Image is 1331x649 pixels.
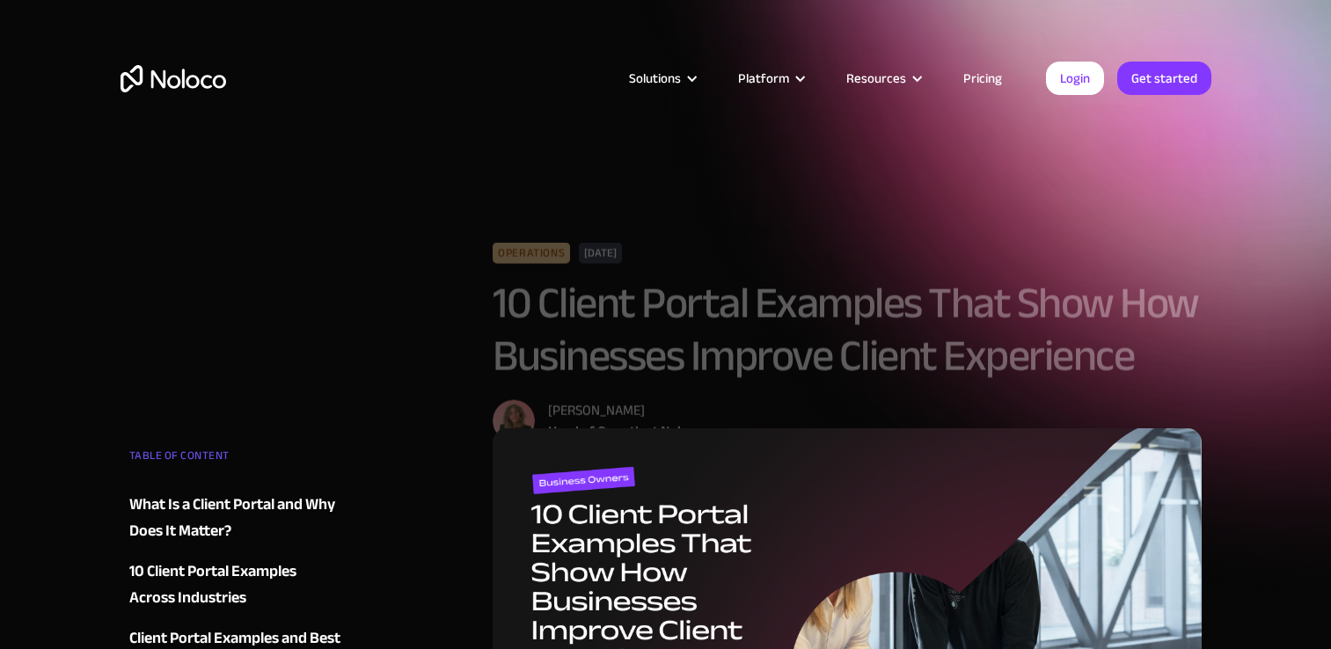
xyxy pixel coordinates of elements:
div: TABLE OF CONTENT [129,442,342,478]
div: [PERSON_NAME] [548,400,703,421]
a: 10 Client Portal Examples Across Industries [129,558,342,611]
a: Pricing [941,67,1024,90]
a: Login [1046,62,1104,95]
div: Platform [716,67,824,90]
div: [DATE] [579,243,622,264]
div: Platform [738,67,789,90]
div: Head of Growth at Noloco [548,421,703,442]
a: home [121,65,226,92]
a: Get started [1117,62,1211,95]
div: Solutions [629,67,681,90]
h1: 10 Client Portal Examples That Show How Businesses Improve Client Experience [493,277,1203,383]
div: Resources [846,67,906,90]
div: Resources [824,67,941,90]
a: What Is a Client Portal and Why Does It Matter? [129,492,342,544]
div: Operations [493,243,570,264]
div: Solutions [607,67,716,90]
